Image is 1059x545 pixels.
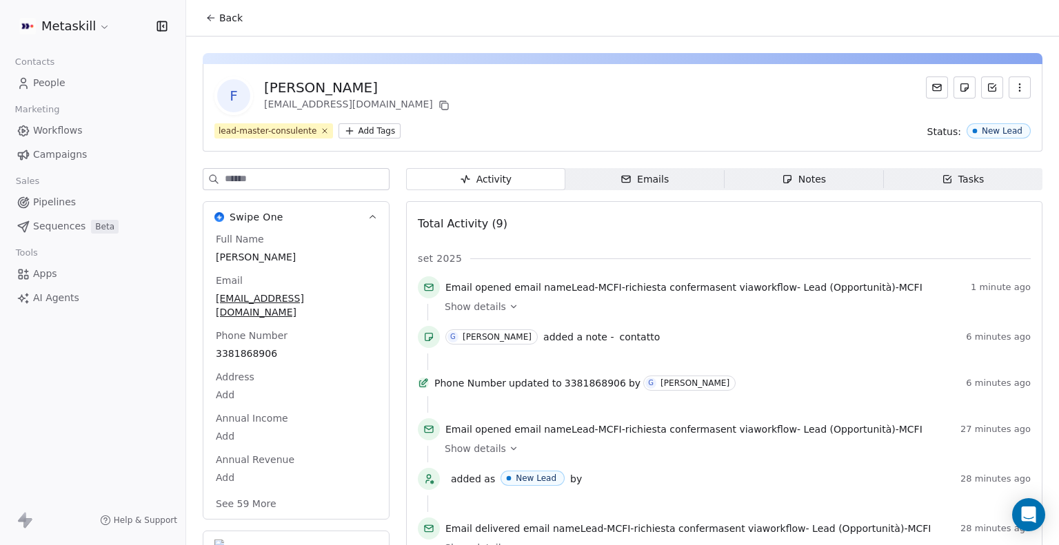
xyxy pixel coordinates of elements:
div: New Lead [516,473,556,483]
div: lead-master-consulente [219,125,316,137]
span: F [217,79,250,112]
span: Status: [927,125,961,138]
a: Pipelines [11,191,174,214]
span: Add [216,471,376,484]
div: New Lead [982,126,1022,136]
span: Metaskill [41,17,96,35]
span: by [570,472,582,486]
span: added as [451,472,495,486]
div: G [450,331,456,342]
a: Help & Support [100,515,177,526]
button: Swipe OneSwipe One [203,202,389,232]
span: set 2025 [418,251,462,265]
div: [PERSON_NAME] [463,332,532,342]
span: Lead-MCFI-richiesta conferma [572,282,716,293]
span: by [629,376,641,390]
span: 3381868906 [565,376,626,390]
a: SequencesBeta [11,215,174,238]
a: People [11,72,174,94]
span: Help & Support [114,515,177,526]
div: [EMAIL_ADDRESS][DOMAIN_NAME] [264,97,452,114]
span: Apps [33,267,57,281]
span: Add [216,388,376,402]
div: [PERSON_NAME] [660,378,729,388]
div: Notes [782,172,826,187]
span: Campaigns [33,147,87,162]
span: Annual Revenue [213,453,297,466]
div: Emails [621,172,669,187]
span: Email opened [445,424,512,435]
span: Address [213,370,257,384]
span: Email opened [445,282,512,293]
span: Tools [10,243,43,263]
span: Phone Number [434,376,506,390]
span: added a note - [543,330,614,344]
span: Add [216,429,376,443]
button: See 59 More [208,491,285,516]
span: updated to [509,376,562,390]
span: Email delivered [445,523,520,534]
a: Show details [445,442,1021,455]
div: Swipe OneSwipe One [203,232,389,519]
img: Swipe One [214,212,224,222]
span: 28 minutes ago [960,473,1031,484]
span: 1 minute ago [971,282,1031,293]
button: Add Tags [339,123,401,138]
span: Back [219,11,243,25]
span: Total Activity (9) [418,217,507,230]
span: [PERSON_NAME] [216,250,376,264]
span: email name sent via workflow - [445,522,931,535]
a: contatto [619,329,660,345]
a: Workflows [11,119,174,142]
span: Sales [10,171,46,192]
span: 28 minutes ago [960,523,1031,534]
button: Back [197,6,251,30]
button: Metaskill [17,14,113,38]
span: Swipe One [230,210,283,224]
span: Show details [445,300,506,313]
span: 6 minutes ago [966,378,1031,389]
img: AVATAR%20METASKILL%20-%20Colori%20Positivo.png [19,18,36,34]
span: email name sent via workflow - [445,422,922,436]
span: People [33,76,65,90]
span: Workflows [33,123,83,138]
span: 3381868906 [216,347,376,360]
span: Marketing [9,99,65,120]
span: Show details [445,442,506,455]
span: Lead (Opportunità)-MCFI [803,282,922,293]
span: email name sent via workflow - [445,280,922,294]
span: [EMAIL_ADDRESS][DOMAIN_NAME] [216,291,376,319]
span: contatto [619,331,660,342]
span: Email [213,274,245,287]
div: Open Intercom Messenger [1012,498,1045,531]
span: Phone Number [213,329,290,342]
a: Campaigns [11,143,174,166]
span: Beta [91,220,119,234]
span: Full Name [213,232,267,246]
span: Sequences [33,219,85,234]
span: Lead-MCFI-richiesta conferma [572,424,716,435]
div: [PERSON_NAME] [264,78,452,97]
span: 6 minutes ago [966,331,1031,342]
span: AI Agents [33,291,79,305]
span: Lead-MCFI-richiesta conferma [581,523,725,534]
a: AI Agents [11,287,174,309]
a: Show details [445,300,1021,313]
span: Lead (Opportunità)-MCFI [812,523,931,534]
span: 27 minutes ago [960,424,1031,435]
span: Annual Income [213,411,291,425]
a: Apps [11,263,174,285]
div: G [648,378,654,389]
div: Tasks [942,172,985,187]
span: Lead (Opportunità)-MCFI [803,424,922,435]
span: Contacts [9,52,61,72]
span: Pipelines [33,195,76,209]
